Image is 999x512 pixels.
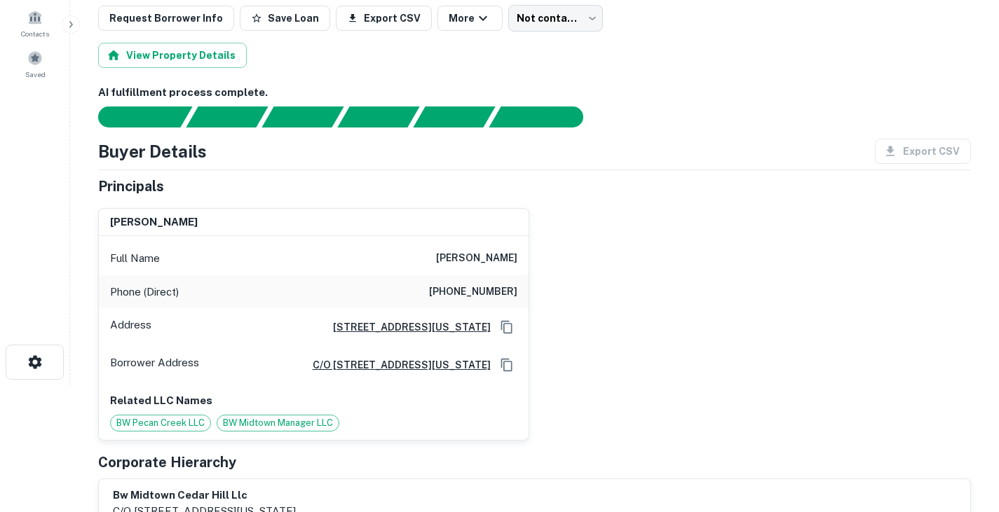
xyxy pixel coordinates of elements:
[113,487,296,504] h6: bw midtown cedar hill llc
[98,452,236,473] h5: Corporate Hierarchy
[98,176,164,197] h5: Principals
[110,317,151,338] p: Address
[508,5,603,32] div: Not contacted
[25,69,46,80] span: Saved
[261,106,344,127] div: Documents found, AI parsing details...
[436,250,517,267] h6: [PERSON_NAME]
[301,357,491,373] a: c/o [STREET_ADDRESS][US_STATE]
[98,139,207,164] h4: Buyer Details
[98,43,247,68] button: View Property Details
[98,85,971,101] h6: AI fulfillment process complete.
[429,284,517,300] h6: [PHONE_NUMBER]
[98,6,234,31] button: Request Borrower Info
[336,6,432,31] button: Export CSV
[337,106,419,127] div: Principals found, AI now looking for contact information...
[217,416,339,430] span: BW Midtown Manager LLC
[437,6,503,31] button: More
[240,6,330,31] button: Save Loan
[413,106,495,127] div: Principals found, still searching for contact information. This may take time...
[322,319,491,335] a: [STREET_ADDRESS][US_STATE]
[496,354,517,375] button: Copy Address
[81,106,186,127] div: Sending borrower request to AI...
[110,354,199,375] p: Borrower Address
[929,400,999,467] iframe: Chat Widget
[4,45,66,83] a: Saved
[21,28,49,39] span: Contacts
[110,392,517,409] p: Related LLC Names
[186,106,268,127] div: Your request is received and processing...
[110,214,198,230] h6: [PERSON_NAME]
[110,250,160,267] p: Full Name
[4,4,66,42] a: Contacts
[110,284,179,300] p: Phone (Direct)
[489,106,600,127] div: AI fulfillment process complete.
[111,416,210,430] span: BW Pecan Creek LLC
[496,317,517,338] button: Copy Address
